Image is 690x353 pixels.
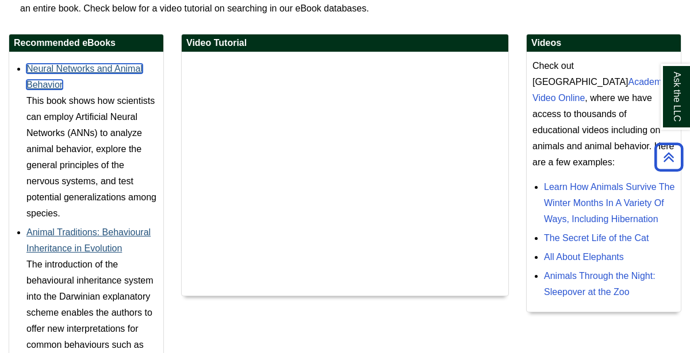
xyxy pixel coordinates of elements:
[26,227,151,253] a: Animal Traditions: Behavioural Inheritance in Evolution
[544,182,674,224] a: Learn How Animals Survive The Winter Months In A Variety Of Ways, Including Hibernation
[544,271,655,297] a: Animals Through the Night: Sleepover at the Zoo
[26,64,143,90] a: Neural Networks and Animal Behavior
[532,77,669,103] a: Academic Video Online
[187,58,493,285] iframe: Ebook Databases
[650,149,687,165] a: Back to Top
[182,34,508,52] h2: Video Tutorial
[26,93,158,222] div: This book shows how scientists can employ Artificial Neural Networks (ANNs) to analyze animal beh...
[9,34,163,52] h2: Recommended eBooks
[544,252,624,262] a: All About Elephants
[544,233,649,243] a: The Secret Life of the Cat
[527,34,681,52] h2: Videos
[532,58,675,170] p: Check out [GEOGRAPHIC_DATA] , where we have access to thousands of educational videos including o...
